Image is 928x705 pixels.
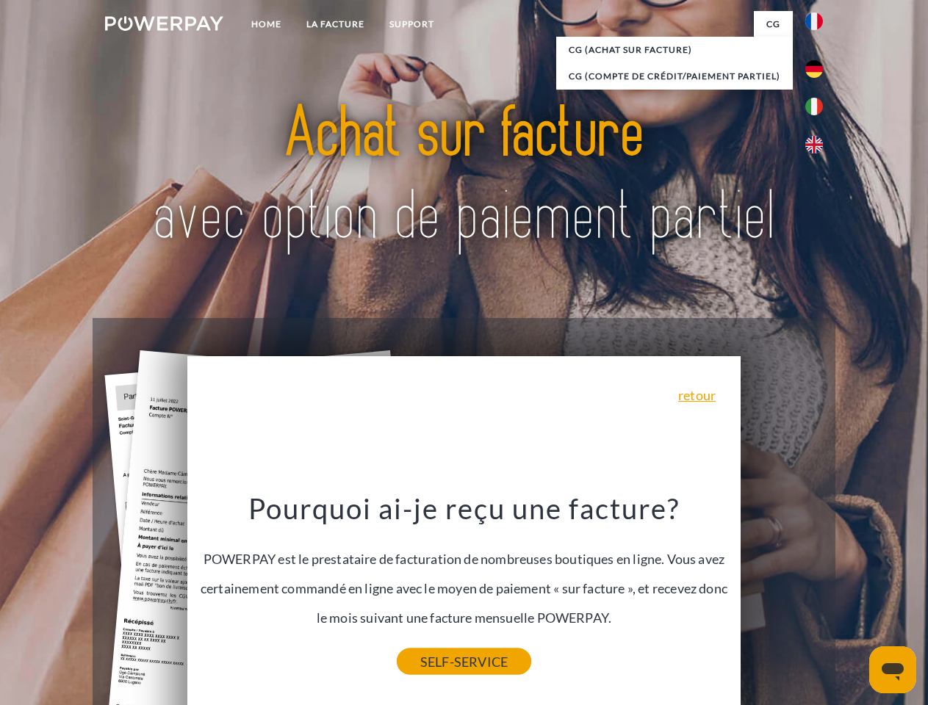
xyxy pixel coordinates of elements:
[805,98,823,115] img: it
[805,12,823,30] img: fr
[239,11,294,37] a: Home
[805,60,823,78] img: de
[869,646,916,693] iframe: Bouton de lancement de la fenêtre de messagerie
[196,491,733,526] h3: Pourquoi ai-je reçu une facture?
[556,37,793,63] a: CG (achat sur facture)
[140,70,788,281] img: title-powerpay_fr.svg
[397,648,531,675] a: SELF-SERVICE
[294,11,377,37] a: LA FACTURE
[678,388,716,402] a: retour
[805,136,823,153] img: en
[377,11,447,37] a: Support
[105,16,223,31] img: logo-powerpay-white.svg
[196,491,733,662] div: POWERPAY est le prestataire de facturation de nombreuses boutiques en ligne. Vous avez certaineme...
[556,63,793,90] a: CG (Compte de crédit/paiement partiel)
[754,11,793,37] a: CG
